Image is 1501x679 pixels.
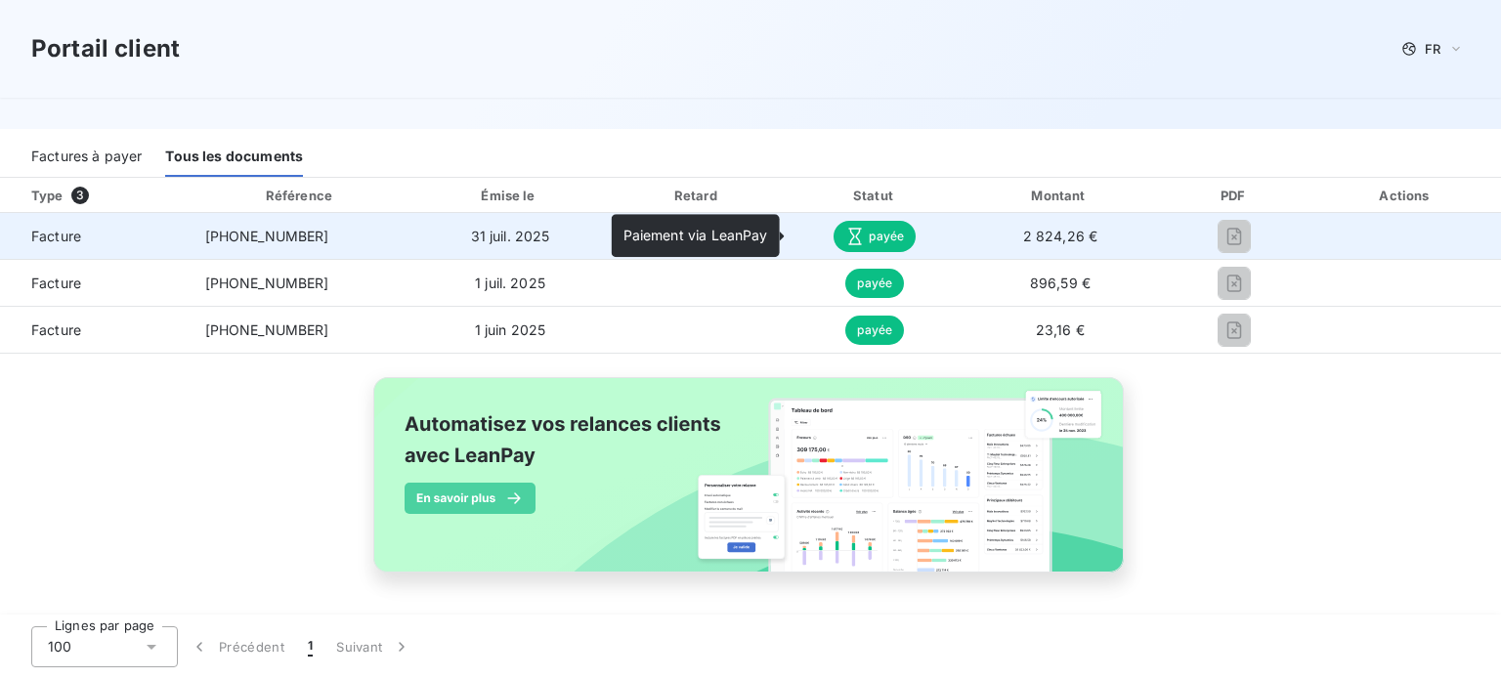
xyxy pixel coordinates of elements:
button: 1 [296,626,324,667]
span: 896,59 € [1030,275,1091,291]
div: Montant [966,186,1154,205]
span: FR [1425,41,1440,57]
span: payée [845,316,904,345]
span: payée [834,221,916,252]
span: 1 [308,637,313,657]
div: Factures à payer [31,136,142,177]
div: Retard [612,186,784,205]
div: Actions [1315,186,1497,205]
span: 31 juil. 2025 [471,228,550,244]
span: 100 [48,637,71,657]
div: Tous les documents [165,136,303,177]
img: banner [356,365,1145,606]
button: Suivant [324,626,423,667]
span: Facture [16,320,174,340]
div: Type [20,186,186,205]
div: Émise le [416,186,604,205]
div: Référence [266,188,332,203]
span: 1 juin 2025 [475,321,546,338]
span: payée [845,269,904,298]
span: [PHONE_NUMBER] [205,321,329,338]
span: [PHONE_NUMBER] [205,228,329,244]
div: Statut [792,186,959,205]
span: Facture [16,274,174,293]
span: Paiement via LeanPay [623,227,768,243]
h3: Portail client [31,31,180,66]
span: 1 juil. 2025 [475,275,545,291]
span: 3 [71,187,89,204]
span: 23,16 € [1036,321,1085,338]
button: Précédent [178,626,296,667]
span: Facture [16,227,174,246]
span: 2 824,26 € [1023,228,1098,244]
span: [PHONE_NUMBER] [205,275,329,291]
div: PDF [1162,186,1308,205]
